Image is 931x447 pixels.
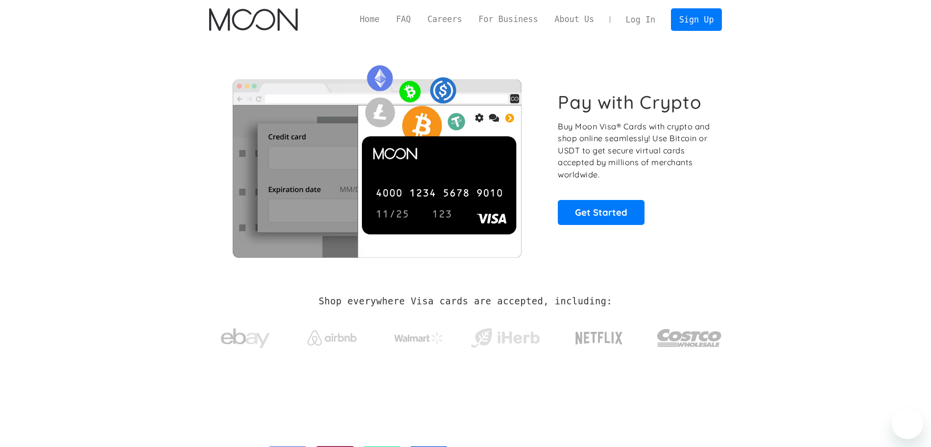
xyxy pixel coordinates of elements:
a: For Business [470,13,546,25]
img: iHerb [469,325,542,351]
img: Netflix [574,326,623,350]
a: Careers [419,13,470,25]
img: Airbnb [308,330,357,346]
a: Sign Up [671,8,722,30]
img: Costco [657,320,722,356]
a: Log In [618,9,664,30]
img: Walmart [394,332,443,344]
img: Moon Cards let you spend your crypto anywhere Visa is accepted. [209,58,545,257]
p: Buy Moon Visa® Cards with crypto and shop online seamlessly! Use Bitcoin or USDT to get secure vi... [558,121,711,181]
a: About Us [546,13,602,25]
a: Walmart [382,323,455,349]
img: ebay [221,323,270,354]
a: Netflix [555,316,643,355]
h1: Pay with Crypto [558,91,702,113]
a: iHerb [469,316,542,356]
a: home [209,8,298,31]
a: Get Started [558,200,645,224]
a: FAQ [388,13,419,25]
img: Moon Logo [209,8,298,31]
h2: Shop everywhere Visa cards are accepted, including: [319,296,612,307]
iframe: Button to launch messaging window [892,408,923,439]
a: ebay [209,313,282,359]
a: Airbnb [295,321,368,350]
a: Home [352,13,388,25]
a: Costco [657,310,722,361]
